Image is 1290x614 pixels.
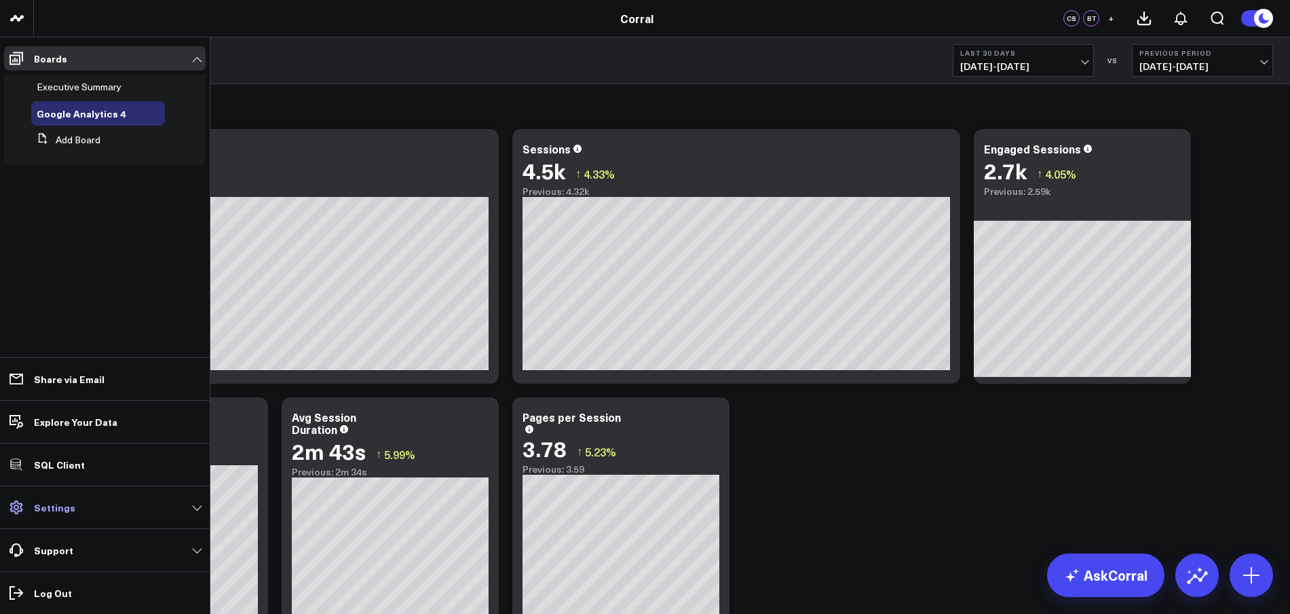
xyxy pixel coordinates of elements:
span: [DATE] - [DATE] [1139,61,1266,72]
div: Pages per Session [523,410,621,425]
b: Last 30 Days [960,49,1086,57]
p: Explore Your Data [34,416,117,427]
div: Previous: 2m 34s [292,467,489,477]
div: 2.7k [984,158,1027,183]
button: + [1103,10,1119,26]
div: Avg Session Duration [292,410,356,437]
div: Engaged Sessions [984,141,1081,156]
div: Previous: 2.59k [984,186,1181,197]
span: ↑ [577,443,582,460]
button: Add Board [31,128,100,152]
button: Last 30 Days[DATE]-[DATE] [953,44,1094,77]
a: Corral [620,11,653,26]
a: Log Out [4,581,206,605]
div: 2m 43s [292,439,366,463]
div: 4.5k [523,158,565,183]
a: Google Analytics 4 [37,108,126,119]
p: Settings [34,502,75,513]
p: Boards [34,53,67,64]
span: Executive Summary [37,80,121,93]
button: Previous Period[DATE]-[DATE] [1132,44,1273,77]
p: Support [34,545,73,556]
span: [DATE] - [DATE] [960,61,1086,72]
div: Previous: 153 [61,186,489,197]
div: CS [1063,10,1080,26]
p: Share via Email [34,374,105,384]
span: ↑ [1037,165,1042,183]
p: SQL Client [34,459,85,470]
div: Previous: 3.59 [523,464,719,475]
div: Sessions [523,141,571,156]
div: Previous: 4.32k [523,186,950,197]
span: + [1108,14,1114,23]
span: 5.23% [585,444,616,459]
p: Log Out [34,588,72,598]
span: ↑ [575,165,581,183]
div: 3.78 [523,436,567,460]
b: Previous Period [1139,49,1266,57]
span: 4.33% [584,166,615,181]
span: Google Analytics 4 [37,107,126,120]
span: 5.99% [384,447,415,462]
a: SQL Client [4,452,206,477]
span: 4.05% [1045,166,1076,181]
div: VS [1101,56,1125,65]
a: AskCorral [1047,554,1164,597]
a: Executive Summary [37,82,121,92]
div: BT [1083,10,1099,26]
span: ↑ [376,446,381,463]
